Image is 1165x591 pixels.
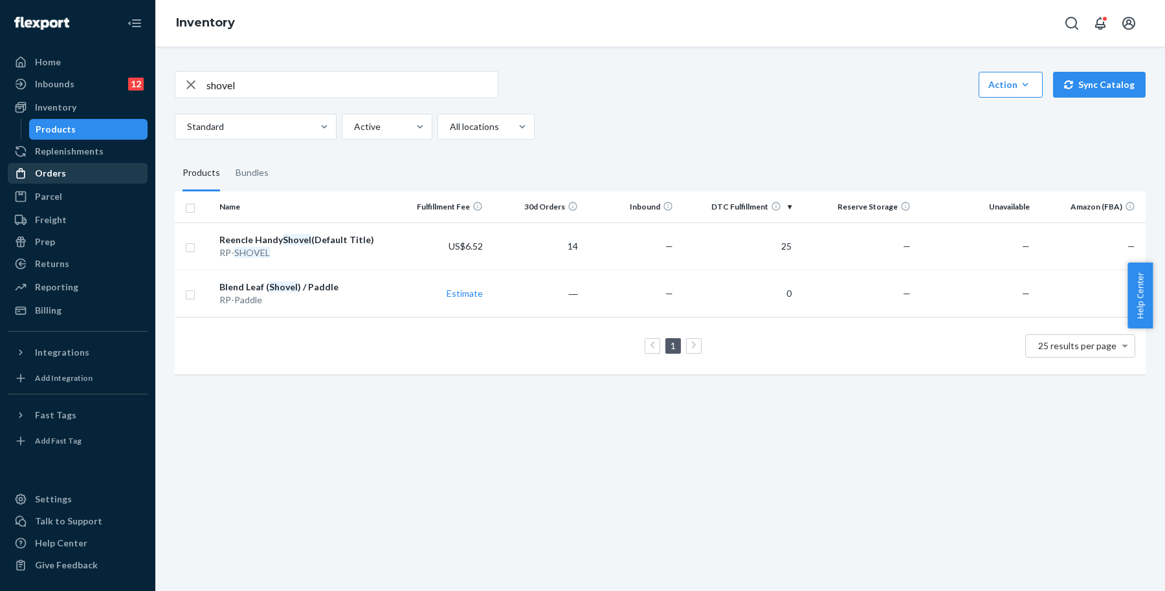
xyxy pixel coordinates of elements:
div: Give Feedback [35,559,98,572]
input: Search inventory by name or sku [206,72,498,98]
td: ― [488,270,583,317]
a: Inbounds12 [8,74,148,94]
div: Replenishments [35,145,104,158]
a: Prep [8,231,148,252]
th: DTC Fulfillment [678,191,797,222]
td: 14 [488,222,583,270]
a: Returns [8,253,148,274]
div: Home [35,56,61,69]
td: 25 [678,222,797,270]
div: Parcel [35,190,62,203]
div: Integrations [35,346,89,359]
span: — [903,241,911,252]
button: Open account menu [1116,10,1142,36]
th: Name [214,191,393,222]
div: Inbounds [35,78,74,91]
ol: breadcrumbs [166,5,245,42]
div: Add Integration [35,372,93,383]
span: US$6.52 [449,241,483,252]
div: Blend Leaf ( ) / Paddle [219,281,388,294]
button: Give Feedback [8,555,148,575]
div: Returns [35,257,69,270]
span: — [1022,288,1030,299]
div: Freight [35,213,67,226]
em: SHOVEL [234,247,270,258]
div: Reencle Handy (Default Title) [219,233,388,246]
th: Inbound [583,191,678,222]
div: 12 [128,78,144,91]
th: Amazon (FBA) [1035,191,1146,222]
div: Inventory [35,101,76,114]
em: Shovel [269,281,298,292]
span: — [1127,241,1135,252]
input: Active [353,120,354,133]
div: Bundles [236,155,269,191]
a: Home [8,52,148,72]
button: Fast Tags [8,405,148,425]
button: Help Center [1127,263,1153,328]
button: Open notifications [1087,10,1113,36]
span: — [665,288,673,299]
a: Add Integration [8,368,148,389]
span: — [665,241,673,252]
div: Settings [35,493,72,506]
a: Add Fast Tag [8,431,148,451]
th: Unavailable [916,191,1035,222]
div: Orders [35,167,66,180]
th: Fulfillment Fee [393,191,488,222]
input: Standard [186,120,187,133]
a: Help Center [8,533,148,553]
button: Close Navigation [122,10,148,36]
a: Inventory [176,16,235,30]
button: Integrations [8,342,148,363]
a: Inventory [8,97,148,118]
button: Open Search Box [1059,10,1085,36]
span: — [903,288,911,299]
div: Talk to Support [35,515,102,528]
a: Freight [8,210,148,230]
a: Settings [8,489,148,510]
div: Products [36,123,76,136]
div: Add Fast Tag [35,435,82,446]
div: Billing [35,304,61,317]
button: Action [979,72,1043,98]
div: Action [988,78,1033,91]
div: RP- [219,246,388,259]
em: Shovel [283,234,311,245]
th: 30d Orders [488,191,583,222]
a: Replenishments [8,141,148,162]
a: Reporting [8,277,148,297]
span: 25 results per page [1038,340,1116,351]
a: Billing [8,300,148,321]
img: Flexport logo [14,17,69,30]
a: Parcel [8,186,148,207]
div: Help Center [35,537,87,550]
a: Talk to Support [8,511,148,532]
div: Products [183,155,220,191]
a: Page 1 is your current page [668,340,678,351]
div: Reporting [35,281,78,294]
th: Reserve Storage [797,191,916,222]
a: Orders [8,163,148,184]
div: Fast Tags [35,409,76,422]
button: Sync Catalog [1053,72,1146,98]
a: Products [29,119,148,140]
div: RP-Paddle [219,294,388,306]
td: 0 [678,270,797,317]
span: — [1022,241,1030,252]
input: All locations [449,120,450,133]
a: Estimate [447,288,483,299]
div: Prep [35,235,55,248]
